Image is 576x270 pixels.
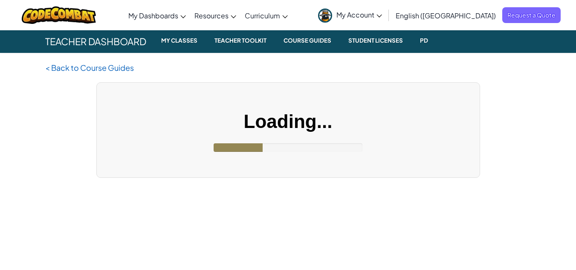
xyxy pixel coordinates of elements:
spna: Back to Course Guides [51,63,134,73]
img: CodeCombat logo [22,6,96,24]
a: Request a Quote [502,7,561,23]
small: PD [417,35,431,46]
img: avatar [318,9,332,23]
a: <Back to Course Guides [45,63,134,73]
span: Curriculum [245,11,280,20]
small: Student Licenses [345,35,406,46]
a: My Account [314,2,386,29]
span: Teacher Dashboard [39,30,153,53]
a: Teacher Toolkit [206,30,275,53]
a: PD [411,30,437,53]
a: My Dashboards [124,4,190,27]
small: Course Guides [280,35,335,46]
span: English ([GEOGRAPHIC_DATA]) [396,11,496,20]
span: My Dashboards [128,11,178,20]
h1: Loading... [139,108,437,135]
a: English ([GEOGRAPHIC_DATA]) [391,4,500,27]
span: My Account [336,10,382,19]
a: Resources [190,4,240,27]
small: Teacher Toolkit [211,35,270,46]
a: Course Guides [275,30,340,53]
span: Resources [194,11,229,20]
a: Student Licenses [340,30,411,53]
a: My Classes [153,30,206,53]
small: My Classes [158,35,201,46]
a: Curriculum [240,4,292,27]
